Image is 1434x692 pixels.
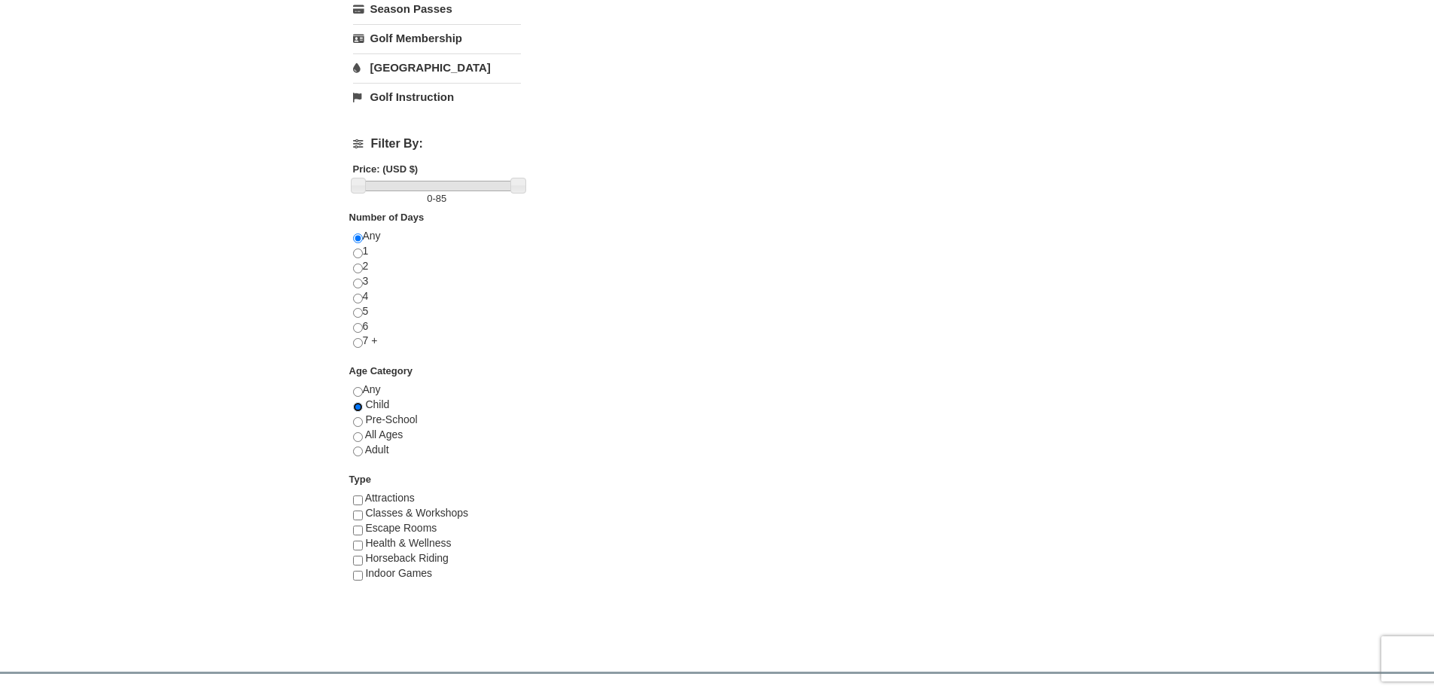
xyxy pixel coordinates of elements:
[427,193,432,204] span: 0
[365,398,389,410] span: Child
[353,137,521,151] h4: Filter By:
[349,474,371,485] strong: Type
[353,191,521,206] label: -
[365,537,451,549] span: Health & Wellness
[365,522,437,534] span: Escape Rooms
[365,552,449,564] span: Horseback Riding
[365,428,403,441] span: All Ages
[365,444,389,456] span: Adult
[365,567,432,579] span: Indoor Games
[353,383,521,472] div: Any
[353,53,521,81] a: [GEOGRAPHIC_DATA]
[436,193,446,204] span: 85
[365,507,468,519] span: Classes & Workshops
[365,492,415,504] span: Attractions
[353,24,521,52] a: Golf Membership
[353,83,521,111] a: Golf Instruction
[353,163,419,175] strong: Price: (USD $)
[365,413,417,425] span: Pre-School
[349,212,425,223] strong: Number of Days
[349,365,413,376] strong: Age Category
[353,229,521,364] div: Any 1 2 3 4 5 6 7 +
